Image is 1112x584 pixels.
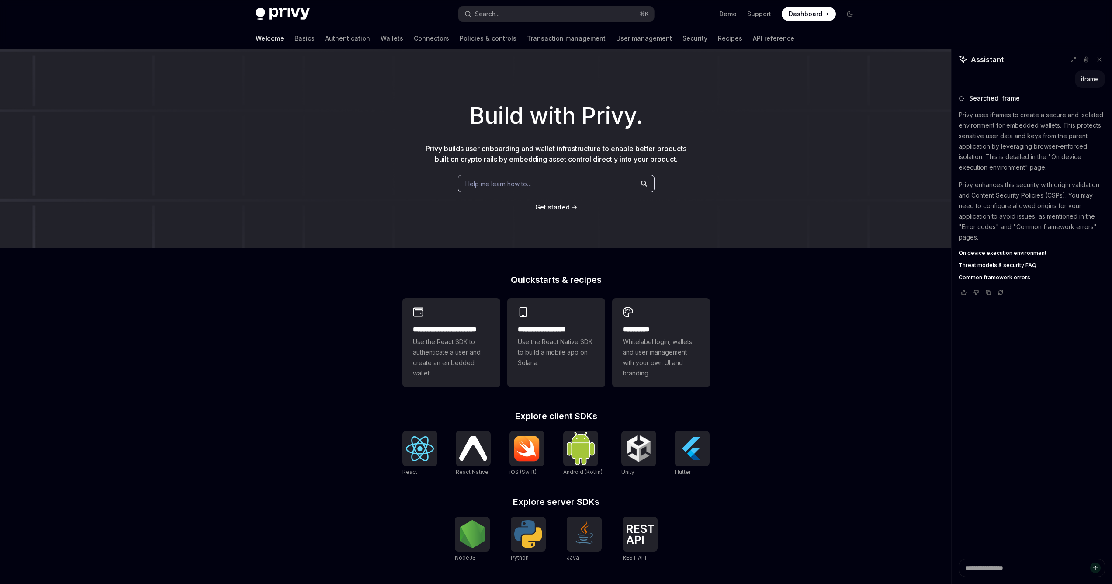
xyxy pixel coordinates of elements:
[402,275,710,284] h2: Quickstarts & recipes
[455,554,476,561] span: NodeJS
[402,469,417,475] span: React
[14,99,1098,133] h1: Build with Privy.
[511,517,546,562] a: PythonPython
[406,436,434,461] img: React
[402,412,710,421] h2: Explore client SDKs
[612,298,710,387] a: **** *****Whitelabel login, wallets, and user management with your own UI and branding.
[567,432,595,465] img: Android (Kotlin)
[414,28,449,49] a: Connectors
[456,431,491,476] a: React NativeReact Native
[514,520,542,548] img: Python
[518,337,595,368] span: Use the React Native SDK to build a mobile app on Solana.
[325,28,370,49] a: Authentication
[959,110,1105,173] p: Privy uses iframes to create a secure and isolated environment for embedded wallets. This protect...
[256,28,284,49] a: Welcome
[535,203,570,211] span: Get started
[567,554,579,561] span: Java
[623,517,658,562] a: REST APIREST API
[789,10,822,18] span: Dashboard
[678,435,706,462] img: Flutter
[455,517,490,562] a: NodeJSNodeJS
[675,431,710,476] a: FlutterFlutter
[458,520,486,548] img: NodeJS
[459,436,487,461] img: React Native
[969,94,1020,103] span: Searched iframe
[682,28,707,49] a: Security
[509,431,544,476] a: iOS (Swift)iOS (Swift)
[527,28,606,49] a: Transaction management
[426,144,686,163] span: Privy builds user onboarding and wallet infrastructure to enable better products built on crypto ...
[294,28,315,49] a: Basics
[959,274,1105,281] a: Common framework errors
[625,435,653,462] img: Unity
[719,10,737,18] a: Demo
[402,497,710,506] h2: Explore server SDKs
[509,469,537,475] span: iOS (Swift)
[1090,563,1101,573] button: Send message
[843,7,857,21] button: Toggle dark mode
[256,8,310,20] img: dark logo
[413,337,490,379] span: Use the React SDK to authenticate a user and create an embedded wallet.
[959,180,1105,243] p: Privy enhances this security with origin validation and Content Security Policies (CSPs). You may...
[402,431,437,476] a: ReactReact
[971,54,1004,65] span: Assistant
[959,262,1036,269] span: Threat models & security FAQ
[959,94,1105,103] button: Searched iframe
[513,435,541,462] img: iOS (Swift)
[563,431,603,476] a: Android (Kotlin)Android (Kotlin)
[718,28,742,49] a: Recipes
[626,525,654,544] img: REST API
[782,7,836,21] a: Dashboard
[456,469,488,475] span: React Native
[753,28,794,49] a: API reference
[465,179,532,188] span: Help me learn how to…
[959,274,1030,281] span: Common framework errors
[623,554,646,561] span: REST API
[563,469,603,475] span: Android (Kotlin)
[475,9,499,19] div: Search...
[623,337,700,379] span: Whitelabel login, wallets, and user management with your own UI and branding.
[511,554,529,561] span: Python
[458,6,654,22] button: Search...⌘K
[621,431,656,476] a: UnityUnity
[640,10,649,17] span: ⌘ K
[570,520,598,548] img: Java
[959,262,1105,269] a: Threat models & security FAQ
[1081,75,1099,83] div: iframe
[460,28,516,49] a: Policies & controls
[567,517,602,562] a: JavaJava
[747,10,771,18] a: Support
[535,203,570,212] a: Get started
[621,469,634,475] span: Unity
[616,28,672,49] a: User management
[959,250,1105,257] a: On device execution environment
[959,250,1046,257] span: On device execution environment
[381,28,403,49] a: Wallets
[675,469,691,475] span: Flutter
[507,298,605,387] a: **** **** **** ***Use the React Native SDK to build a mobile app on Solana.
